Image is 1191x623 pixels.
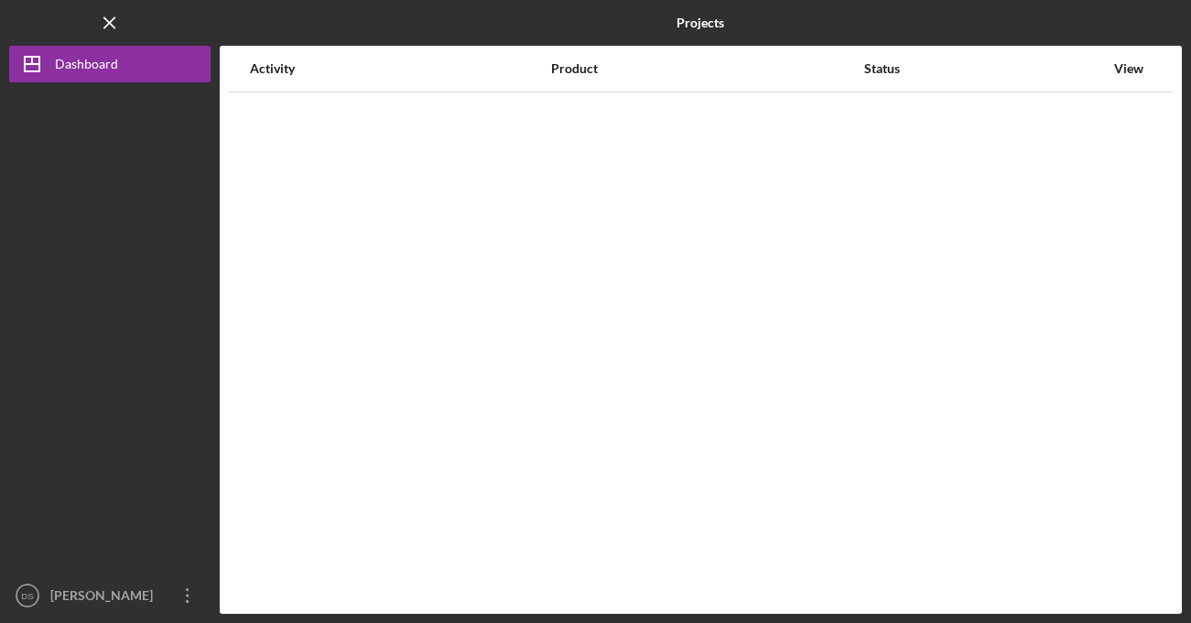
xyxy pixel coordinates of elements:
[46,577,165,618] div: [PERSON_NAME]
[55,46,118,87] div: Dashboard
[9,577,211,614] button: DS[PERSON_NAME]
[9,46,211,82] button: Dashboard
[677,16,724,30] b: Projects
[250,61,549,76] div: Activity
[864,61,1104,76] div: Status
[551,61,862,76] div: Product
[21,591,33,601] text: DS
[1106,61,1152,76] div: View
